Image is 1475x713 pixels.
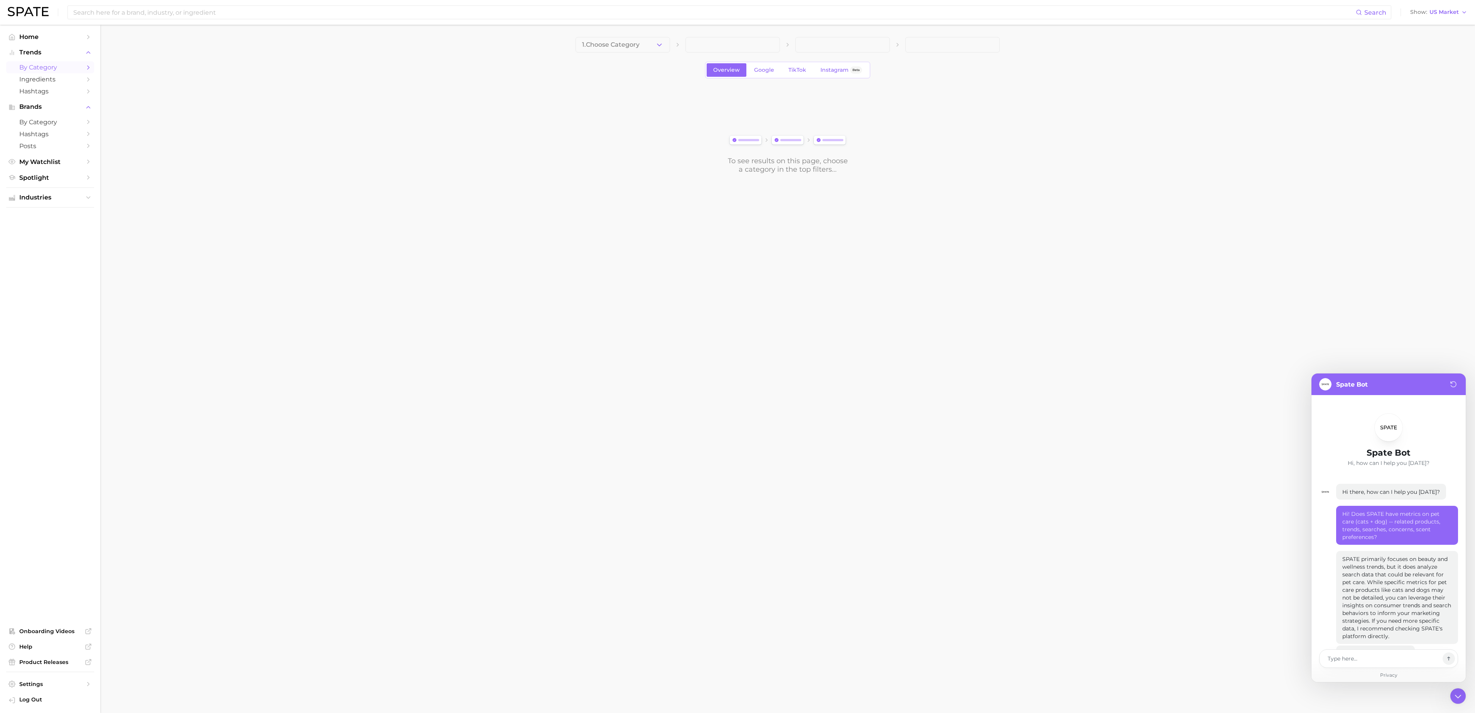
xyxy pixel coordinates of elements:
[73,6,1356,19] input: Search here for a brand, industry, or ingredient
[575,37,670,52] button: 1.Choose Category
[748,63,781,77] a: Google
[8,7,49,16] img: SPATE
[1408,7,1469,17] button: ShowUS Market
[782,63,813,77] a: TikTok
[19,103,81,110] span: Brands
[6,85,94,97] a: Hashtags
[19,49,81,56] span: Trends
[19,76,81,83] span: Ingredients
[582,41,640,48] span: 1. Choose Category
[19,88,81,95] span: Hashtags
[19,681,81,688] span: Settings
[19,118,81,126] span: by Category
[6,140,94,152] a: Posts
[19,643,81,650] span: Help
[6,156,94,168] a: My Watchlist
[6,31,94,43] a: Home
[19,194,81,201] span: Industries
[19,696,88,703] span: Log Out
[19,142,81,150] span: Posts
[6,61,94,73] a: by Category
[727,134,848,147] img: svg%3e
[19,158,81,166] span: My Watchlist
[754,67,774,73] span: Google
[6,694,94,707] a: Log out. Currently logged in with e-mail fekpe@takasago.com.
[6,192,94,203] button: Industries
[6,101,94,113] button: Brands
[19,33,81,41] span: Home
[1364,9,1386,16] span: Search
[820,67,849,73] span: Instagram
[6,656,94,668] a: Product Releases
[19,659,81,666] span: Product Releases
[814,63,869,77] a: InstagramBeta
[6,47,94,58] button: Trends
[707,63,746,77] a: Overview
[6,116,94,128] a: by Category
[19,628,81,635] span: Onboarding Videos
[6,678,94,690] a: Settings
[1410,10,1427,14] span: Show
[6,625,94,637] a: Onboarding Videos
[19,130,81,138] span: Hashtags
[6,641,94,652] a: Help
[1429,10,1459,14] span: US Market
[6,172,94,184] a: Spotlight
[852,67,860,73] span: Beta
[6,73,94,85] a: Ingredients
[19,64,81,71] span: by Category
[727,157,848,174] div: To see results on this page, choose a category in the top filters...
[713,67,740,73] span: Overview
[19,174,81,181] span: Spotlight
[788,67,806,73] span: TikTok
[6,128,94,140] a: Hashtags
